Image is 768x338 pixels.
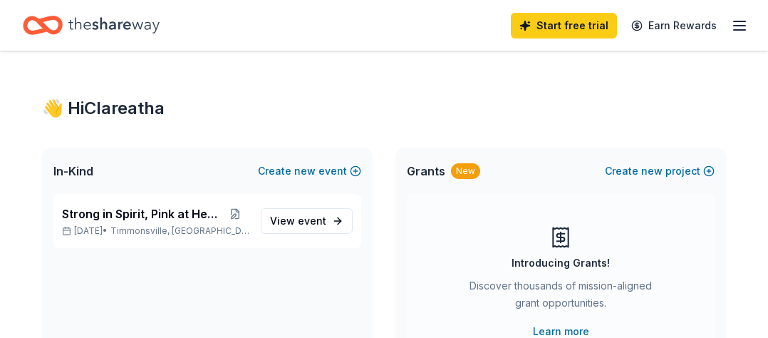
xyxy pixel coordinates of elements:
[62,225,249,237] p: [DATE] •
[42,97,726,120] div: 👋 Hi Clareatha
[298,215,326,227] span: event
[110,225,249,237] span: Timmonsville, [GEOGRAPHIC_DATA]
[511,13,617,39] a: Start free trial
[451,163,480,179] div: New
[53,163,93,180] span: In-Kind
[605,163,715,180] button: Createnewproject
[641,163,663,180] span: new
[261,208,353,234] a: View event
[464,277,658,317] div: Discover thousands of mission-aligned grant opportunities.
[23,9,160,42] a: Home
[294,163,316,180] span: new
[623,13,725,39] a: Earn Rewards
[62,205,222,222] span: Strong in Spirit, Pink at Heart
[258,163,361,180] button: Createnewevent
[270,212,326,230] span: View
[512,255,610,272] div: Introducing Grants!
[407,163,445,180] span: Grants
